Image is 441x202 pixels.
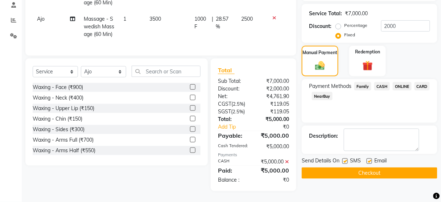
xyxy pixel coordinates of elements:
span: Massage - Swedish Massage (60 Min) [84,16,114,37]
label: Percentage [344,22,367,29]
div: ₹5,000.00 [254,131,294,140]
span: Payment Methods [309,82,351,90]
img: _cash.svg [312,60,328,71]
span: Total [218,66,235,74]
div: Balance : [213,176,254,184]
input: Search or Scan [132,66,201,77]
div: Description: [309,132,338,140]
span: 28.57 % [216,15,233,31]
div: Net: [213,93,254,100]
div: Cash Tendered: [213,143,254,150]
label: Manual Payment [303,49,338,56]
div: ₹5,000.00 [254,158,294,166]
label: Fixed [344,32,355,38]
span: 1000 F [194,15,209,31]
span: CASH [374,82,390,90]
img: _gift.svg [359,60,376,72]
label: Redemption [355,49,380,55]
div: ( ) [213,108,254,116]
div: Payments [218,152,289,158]
div: ₹7,000.00 [254,77,294,85]
div: ₹119.05 [254,108,294,116]
span: CARD [415,82,430,90]
div: Service Total: [309,10,342,17]
span: | [212,15,213,31]
div: Sub Total: [213,77,254,85]
div: Waxing - Face (₹900) [33,84,83,91]
span: 2.5% [232,109,243,114]
div: ₹119.05 [254,100,294,108]
a: Add Tip [213,123,260,131]
div: Waxing - Upper Lip (₹150) [33,105,94,112]
div: Waxing - Arms Half (₹550) [33,147,95,154]
div: Waxing - Sides (₹300) [33,126,85,133]
div: Total: [213,116,254,123]
div: ₹2,000.00 [254,85,294,93]
span: 1 [123,16,126,22]
div: ₹0 [254,176,294,184]
button: Checkout [302,167,437,179]
span: NearBuy [312,92,333,100]
span: Family [354,82,371,90]
div: ₹7,000.00 [345,10,368,17]
span: Ajo [37,16,45,22]
span: Email [374,157,387,166]
span: 3500 [149,16,161,22]
div: ( ) [213,100,254,108]
div: Waxing - Chin (₹150) [33,115,82,123]
span: 2.5% [233,101,244,107]
span: CGST [218,101,231,107]
span: Send Details On [302,157,339,166]
div: Payable: [213,131,254,140]
div: Waxing - Neck (₹400) [33,94,83,102]
span: SGST [218,108,231,115]
span: 2500 [242,16,253,22]
span: SMS [350,157,361,166]
div: Discount: [309,23,331,30]
div: ₹5,000.00 [254,166,294,175]
div: Paid: [213,166,254,175]
div: ₹5,000.00 [254,116,294,123]
div: ₹4,761.90 [254,93,294,100]
div: Discount: [213,85,254,93]
div: ₹0 [260,123,294,131]
div: CASH [213,158,254,166]
div: Waxing - Arms Full (₹700) [33,136,94,144]
div: ₹5,000.00 [254,143,294,150]
span: ONLINE [393,82,412,90]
